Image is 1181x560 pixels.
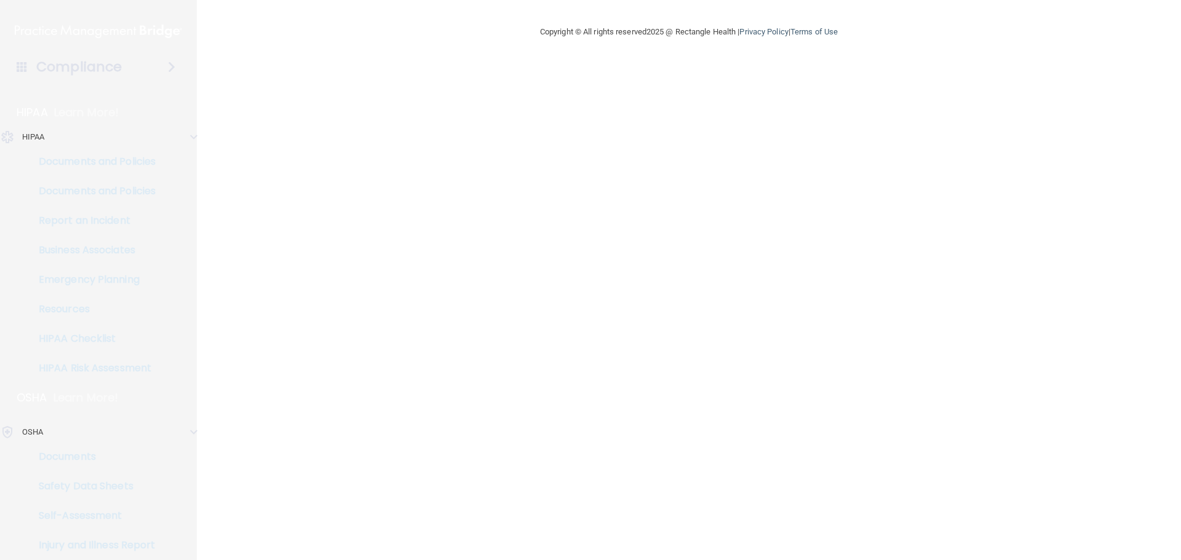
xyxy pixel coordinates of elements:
p: HIPAA Risk Assessment [8,362,176,374]
p: HIPAA Checklist [8,333,176,345]
a: Terms of Use [790,27,838,36]
p: Documents and Policies [8,156,176,168]
p: HIPAA [22,130,45,144]
div: Copyright © All rights reserved 2025 @ Rectangle Health | | [464,12,913,52]
img: PMB logo [15,19,182,44]
p: Business Associates [8,244,176,256]
h4: Compliance [36,58,122,76]
a: Privacy Policy [739,27,788,36]
p: Report an Incident [8,215,176,227]
p: Self-Assessment [8,510,176,522]
p: Resources [8,303,176,315]
p: HIPAA [17,105,48,120]
p: OSHA [17,390,47,405]
p: Documents [8,451,176,463]
p: Safety Data Sheets [8,480,176,492]
p: Documents and Policies [8,185,176,197]
p: Learn More! [54,390,119,405]
p: OSHA [22,425,43,440]
p: Learn More! [54,105,119,120]
p: Injury and Illness Report [8,539,176,551]
p: Emergency Planning [8,274,176,286]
